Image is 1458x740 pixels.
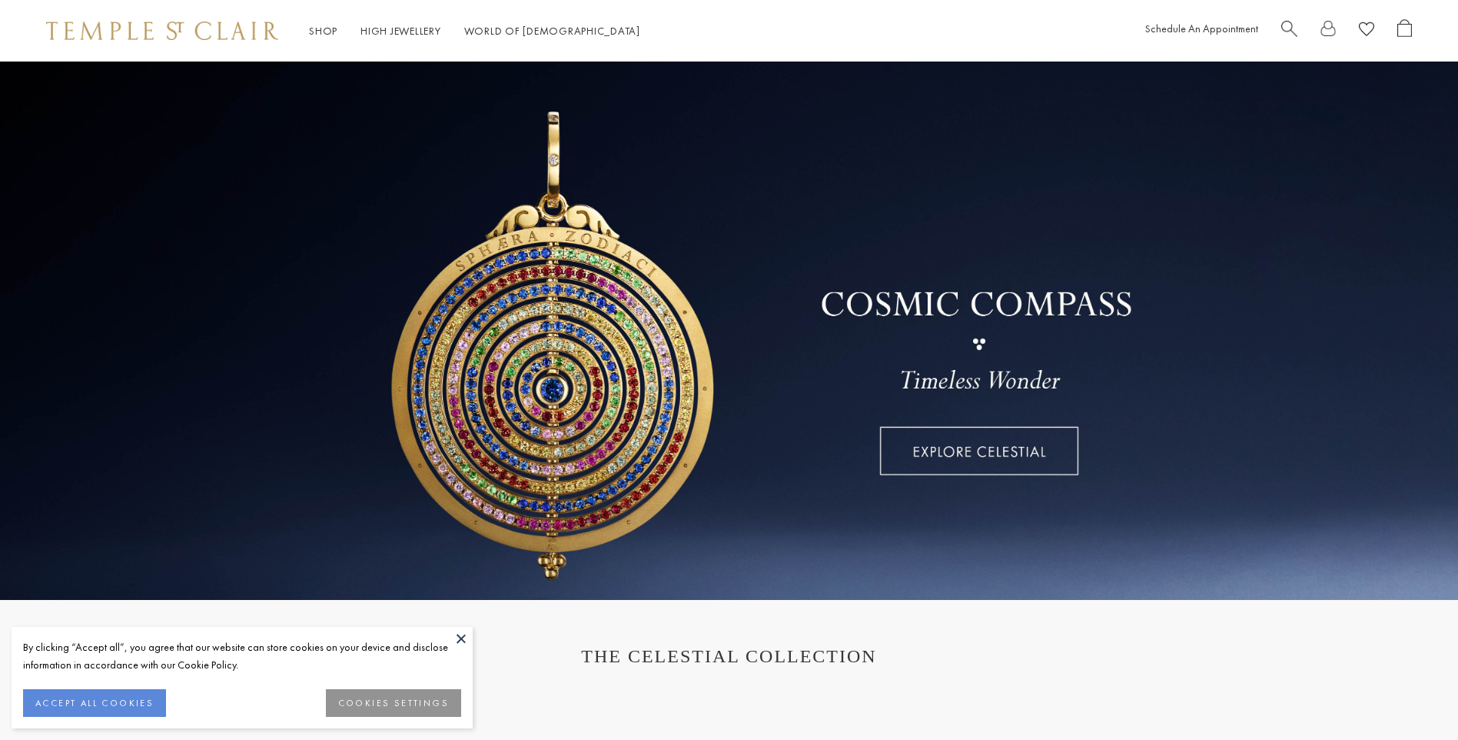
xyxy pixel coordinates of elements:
nav: Main navigation [309,22,640,41]
div: By clicking “Accept all”, you agree that our website can store cookies on your device and disclos... [23,638,461,674]
a: High JewelleryHigh Jewellery [360,24,441,38]
button: ACCEPT ALL COOKIES [23,689,166,717]
a: Open Shopping Bag [1397,19,1412,43]
a: World of [DEMOGRAPHIC_DATA]World of [DEMOGRAPHIC_DATA] [464,24,640,38]
a: View Wishlist [1359,19,1374,43]
button: COOKIES SETTINGS [326,689,461,717]
a: Search [1281,19,1297,43]
iframe: Gorgias live chat messenger [1381,668,1443,725]
a: Schedule An Appointment [1145,22,1258,35]
h1: THE CELESTIAL COLLECTION [61,646,1397,667]
a: ShopShop [309,24,337,38]
img: Temple St. Clair [46,22,278,40]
